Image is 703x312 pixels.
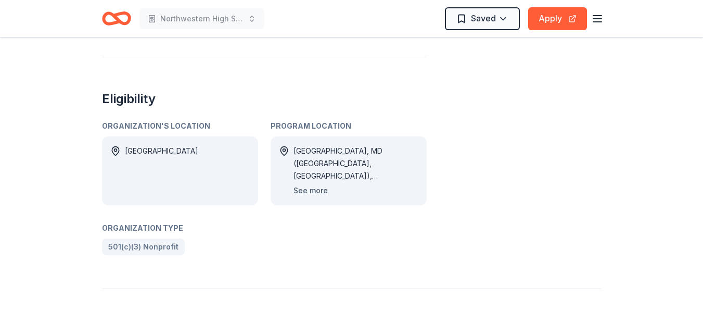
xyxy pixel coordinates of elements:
[271,120,427,132] div: Program Location
[471,11,496,25] span: Saved
[445,7,520,30] button: Saved
[102,120,258,132] div: Organization's Location
[139,8,264,29] button: Northwestern High School Robotics Club
[108,241,178,253] span: 501(c)(3) Nonprofit
[102,222,427,234] div: Organization Type
[528,7,587,30] button: Apply
[102,91,427,107] h2: Eligibility
[293,145,418,182] div: [GEOGRAPHIC_DATA], MD ([GEOGRAPHIC_DATA], [GEOGRAPHIC_DATA]), [GEOGRAPHIC_DATA] ([GEOGRAPHIC_DATA...
[102,6,131,31] a: Home
[160,13,244,25] span: Northwestern High School Robotics Club
[125,145,198,197] div: [GEOGRAPHIC_DATA]
[293,184,328,197] button: See more
[102,239,185,255] a: 501(c)(3) Nonprofit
